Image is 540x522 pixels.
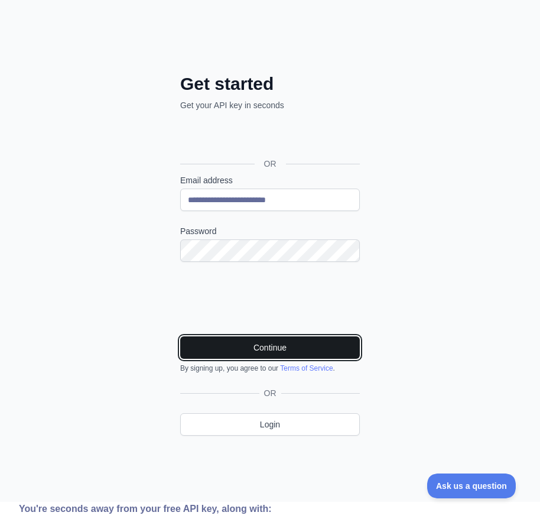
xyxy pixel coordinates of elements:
[19,502,382,516] div: You're seconds away from your free API key, along with:
[427,474,516,498] iframe: Toggle Customer Support
[174,124,363,150] iframe: Sign in with Google Button
[180,174,360,186] label: Email address
[180,73,360,95] h2: Get started
[259,387,281,399] span: OR
[255,158,286,170] span: OR
[180,276,360,322] iframe: reCAPTCHA
[180,336,360,359] button: Continue
[180,99,360,111] p: Get your API key in seconds
[180,225,360,237] label: Password
[180,413,360,436] a: Login
[180,364,360,373] div: By signing up, you agree to our .
[280,364,333,372] a: Terms of Service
